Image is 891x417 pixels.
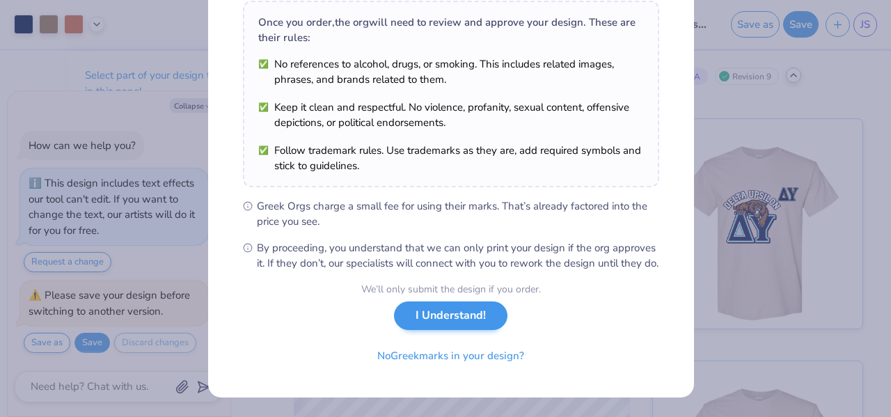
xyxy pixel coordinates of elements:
[258,15,644,45] div: Once you order, the org will need to review and approve your design. These are their rules:
[258,56,644,87] li: No references to alcohol, drugs, or smoking. This includes related images, phrases, and brands re...
[394,301,507,330] button: I Understand!
[258,143,644,173] li: Follow trademark rules. Use trademarks as they are, add required symbols and stick to guidelines.
[257,198,659,229] span: Greek Orgs charge a small fee for using their marks. That’s already factored into the price you see.
[258,100,644,130] li: Keep it clean and respectful. No violence, profanity, sexual content, offensive depictions, or po...
[257,240,659,271] span: By proceeding, you understand that we can only print your design if the org approves it. If they ...
[365,342,536,370] button: NoGreekmarks in your design?
[361,282,541,297] div: We’ll only submit the design if you order.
